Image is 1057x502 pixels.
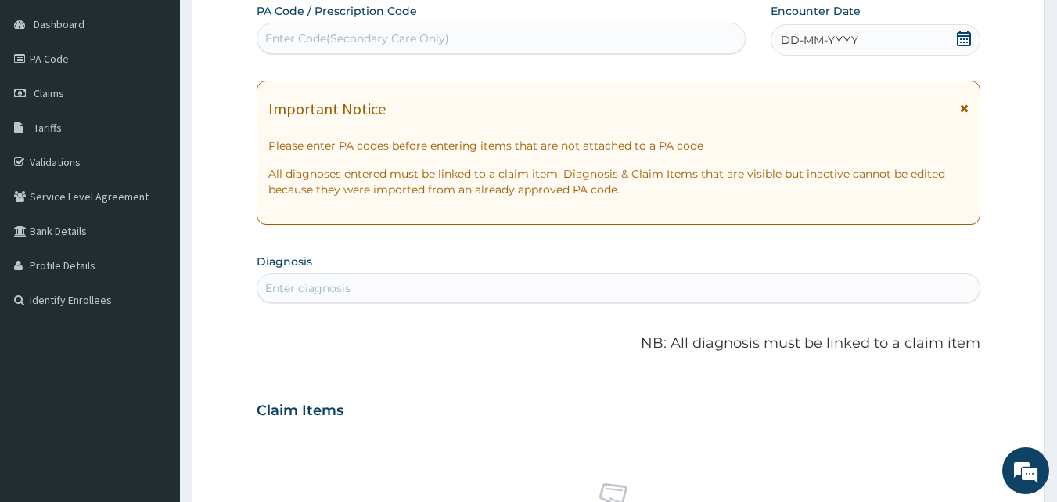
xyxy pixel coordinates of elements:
[268,100,386,117] h1: Important Notice
[771,3,861,19] label: Encounter Date
[81,88,263,108] div: Chat with us now
[8,335,298,390] textarea: Type your message and hit 'Enter'
[268,138,969,153] p: Please enter PA codes before entering items that are not attached to a PA code
[257,254,312,269] label: Diagnosis
[268,166,969,197] p: All diagnoses entered must be linked to a claim item. Diagnosis & Claim Items that are visible bu...
[781,32,858,48] span: DD-MM-YYYY
[265,31,449,46] div: Enter Code(Secondary Care Only)
[34,86,64,100] span: Claims
[257,403,343,420] h3: Claim Items
[34,121,62,135] span: Tariffs
[257,3,417,19] label: PA Code / Prescription Code
[91,151,216,309] span: We're online!
[257,334,981,354] p: NB: All diagnosis must be linked to a claim item
[29,78,63,117] img: d_794563401_company_1708531726252_794563401
[257,8,294,45] div: Minimize live chat window
[34,17,84,31] span: Dashboard
[265,280,351,296] div: Enter diagnosis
